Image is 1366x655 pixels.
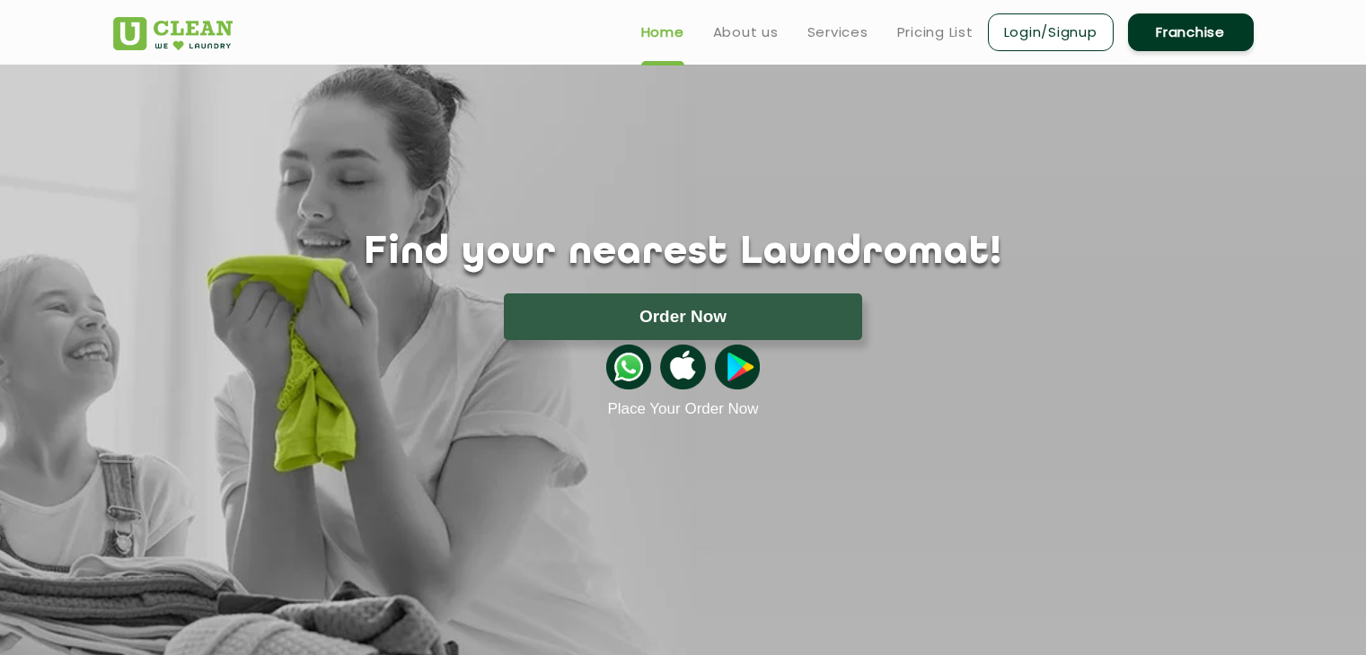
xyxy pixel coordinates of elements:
a: Pricing List [897,22,974,43]
a: Login/Signup [988,13,1114,51]
h1: Find your nearest Laundromat! [100,231,1267,275]
img: UClean Laundry and Dry Cleaning [113,17,233,50]
img: apple-icon.png [660,345,705,389]
img: playstoreicon.png [715,345,760,389]
button: Order Now [504,293,862,340]
a: Franchise [1128,13,1254,51]
a: Services [807,22,868,43]
a: Place Your Order Now [607,400,758,418]
a: About us [713,22,779,43]
img: whatsappicon.png [606,345,651,389]
a: Home [641,22,684,43]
